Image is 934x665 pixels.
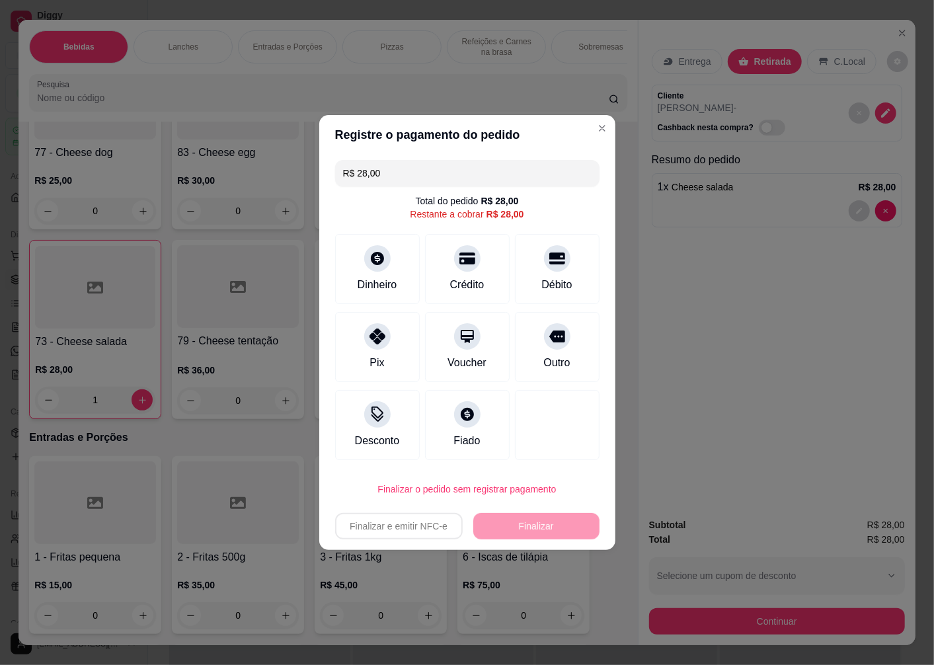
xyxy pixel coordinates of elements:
input: Ex.: hambúrguer de cordeiro [342,160,591,186]
div: Outro [543,355,570,371]
div: Crédito [450,277,485,293]
div: R$ 28,00 [486,208,524,221]
div: Voucher [448,355,486,371]
button: Finalizar o pedido sem registrar pagamento [334,476,599,502]
div: R$ 28,00 [481,194,519,208]
div: Dinheiro [358,277,397,293]
button: Close [592,118,613,139]
div: Desconto [355,433,400,449]
div: Fiado [453,433,480,449]
div: Débito [541,277,572,293]
div: Pix [370,355,384,371]
div: Total do pedido [416,194,519,208]
header: Registre o pagamento do pedido [319,115,615,155]
div: Restante a cobrar [410,208,524,221]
